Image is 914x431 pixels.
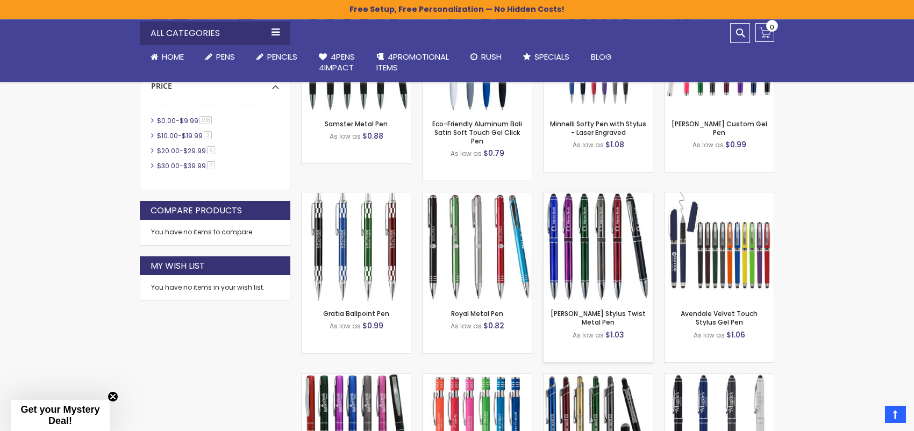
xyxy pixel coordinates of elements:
div: All Categories [140,21,290,45]
span: As low as [330,321,361,331]
span: As low as [451,149,482,158]
span: Home [162,51,184,62]
a: Gratia Ballpoint Pen [302,192,411,201]
span: As low as [692,140,724,149]
a: Samster Metal Pen [325,119,388,128]
a: Olson Stylus Metal Pen [544,373,653,383]
span: 198 [199,116,212,124]
a: Rush [460,45,512,69]
span: $20.00 [157,146,180,155]
span: As low as [573,140,604,149]
span: $30.00 [157,161,180,170]
a: Avendale Velvet Touch Stylus Gel Pen [665,192,774,201]
a: $0.00-$9.99198 [154,116,216,125]
a: Eco-Friendly Aluminum Bali Satin Soft Touch Gel Click Pen [432,119,522,146]
a: 4PROMOTIONALITEMS [366,45,460,80]
a: Home [140,45,195,69]
strong: Compare Products [151,205,242,217]
span: $1.06 [726,329,745,340]
span: $0.00 [157,116,176,125]
span: 6 [207,146,215,154]
img: Colter Stylus Twist Metal Pen [544,192,653,301]
a: $30.00-$39.993 [154,161,219,170]
a: Top [885,406,906,423]
a: Royal Metal Pen [451,309,503,318]
img: Avendale Velvet Touch Stylus Gel Pen [665,192,774,301]
span: $0.88 [362,131,383,141]
span: 0 [770,22,774,32]
div: You have no items in your wish list. [151,283,279,292]
a: Gratia Ballpoint Pen [323,309,389,318]
span: 3 [207,161,215,169]
span: 4Pens 4impact [319,51,355,73]
span: $19.99 [182,131,203,140]
span: Pencils [267,51,297,62]
span: Specials [534,51,569,62]
a: 4Pens4impact [308,45,366,80]
img: Royal Metal Pen [423,192,532,301]
span: $29.99 [183,146,206,155]
span: $0.99 [725,139,746,150]
span: $9.99 [180,116,198,125]
span: As low as [330,132,361,141]
a: Colter Stylus Twist Metal Pen [544,192,653,201]
strong: My Wish List [151,260,205,272]
span: Blog [591,51,612,62]
a: Pens [195,45,246,69]
span: $0.99 [362,320,383,331]
a: Pencils [246,45,308,69]
div: Price [151,73,279,91]
a: Triumph Metal Stylus Pen [665,373,774,383]
span: $1.03 [605,329,624,340]
a: [PERSON_NAME] Custom Gel Pen [672,119,767,137]
span: As low as [694,331,725,340]
span: $0.79 [483,148,504,159]
span: $0.82 [483,320,504,331]
span: Get your Mystery Deal! [20,404,99,426]
a: $20.00-$29.996 [154,146,219,155]
a: Blog [580,45,623,69]
a: [PERSON_NAME] Stylus Twist Metal Pen [551,309,646,327]
a: Specials [512,45,580,69]
span: Rush [481,51,502,62]
span: $1.08 [605,139,624,150]
span: $39.99 [183,161,206,170]
span: 3 [204,131,212,139]
div: Get your Mystery Deal!Close teaser [11,400,110,431]
div: You have no items to compare. [140,220,290,245]
span: As low as [451,321,482,331]
a: Avendale Velvet Touch Stylus Gel Pen [681,309,758,327]
a: Daisy Metal Pen [302,373,411,383]
img: Gratia Ballpoint Pen [302,192,411,301]
a: Minnelli Softy Pen with Stylus - Laser Engraved [550,119,646,137]
a: $10.00-$19.993 [154,131,216,140]
a: 0 [755,23,774,42]
a: Marin Softy Pen with Stylus - Laser Engraved [423,373,532,383]
span: 4PROMOTIONAL ITEMS [376,51,449,73]
button: Close teaser [108,391,118,402]
span: As low as [573,331,604,340]
span: Pens [216,51,235,62]
a: Royal Metal Pen [423,192,532,201]
span: $10.00 [157,131,178,140]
